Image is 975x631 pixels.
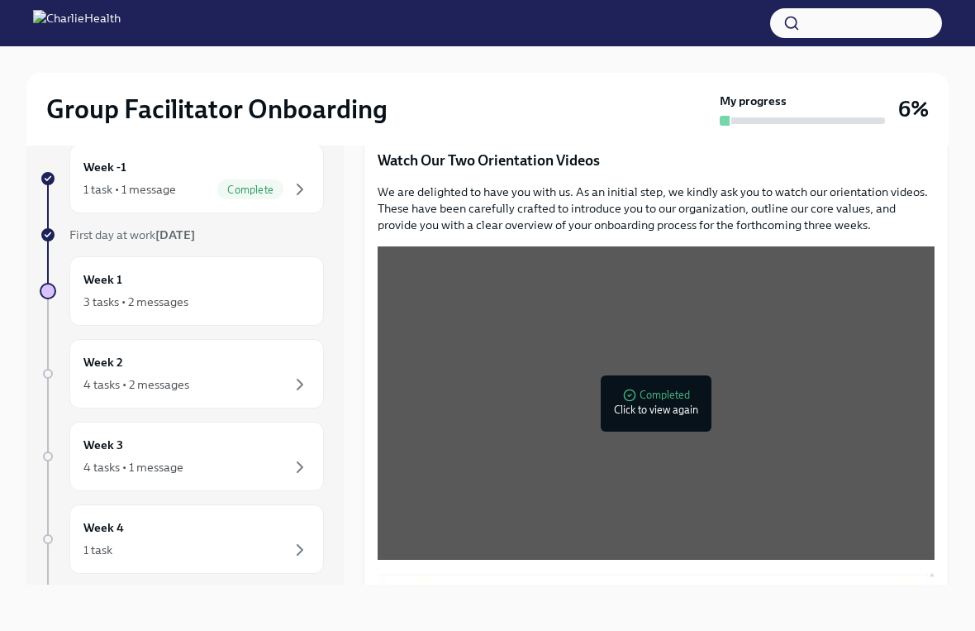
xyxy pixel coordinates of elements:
[83,353,123,371] h6: Week 2
[378,184,935,233] p: We are delighted to have you with us. As an initial step, we kindly ask you to watch our orientat...
[83,542,112,558] div: 1 task
[83,519,124,537] h6: Week 4
[378,151,935,170] p: Watch Our Two Orientation Videos
[83,270,122,289] h6: Week 1
[40,504,324,574] a: Week 41 task
[40,227,324,243] a: First day at work[DATE]
[40,422,324,491] a: Week 34 tasks • 1 message
[720,93,787,109] strong: My progress
[155,227,195,242] strong: [DATE]
[69,227,195,242] span: First day at work
[83,294,188,310] div: 3 tasks • 2 messages
[378,246,935,560] iframe: Part Time & IC Orientation
[83,158,126,176] h6: Week -1
[217,184,283,196] span: Complete
[83,376,189,393] div: 4 tasks • 2 messages
[898,94,929,124] h3: 6%
[40,144,324,213] a: Week -11 task • 1 messageComplete
[40,339,324,409] a: Week 24 tasks • 2 messages
[40,256,324,326] a: Week 13 tasks • 2 messages
[33,10,121,36] img: CharlieHealth
[83,436,123,454] h6: Week 3
[46,93,388,126] h2: Group Facilitator Onboarding
[83,459,183,476] div: 4 tasks • 1 message
[83,181,176,198] div: 1 task • 1 message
